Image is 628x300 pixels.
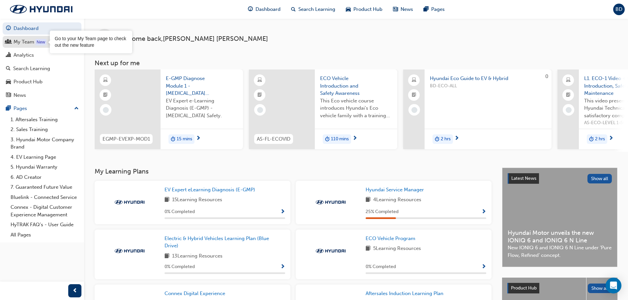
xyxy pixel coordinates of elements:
[8,124,81,135] a: 2. Sales Training
[55,36,127,48] div: Go to your My Team page to check out the new feature
[280,264,285,270] span: Show Progress
[366,245,371,253] span: book-icon
[366,186,427,194] a: Hyundai Service Manager
[508,173,612,184] a: Latest NewsShow all
[430,82,546,90] span: BD-ECO-ALL
[164,235,285,250] a: Electric & Hybrid Vehicles Learning Plan (Blue Drive)
[606,278,621,293] div: Open Intercom Messenger
[6,66,11,72] span: search-icon
[164,196,169,204] span: book-icon
[14,38,34,46] div: My Team
[6,93,11,98] span: news-icon
[566,107,572,113] span: learningRecordVerb_NONE-icon
[103,76,108,85] span: learningResourceType_ELEARNING-icon
[352,136,357,142] span: next-icon
[613,4,625,15] button: BD
[508,244,612,259] span: New IONIQ 6 and IONIQ 6 N Line under ‘Pure Flow, Refined’ concept.
[3,22,81,35] a: Dashboard
[280,263,285,271] button: Show Progress
[366,235,418,242] a: ECO Vehicle Program
[8,162,81,172] a: 5. Hyundai Warranty
[373,196,421,204] span: 4 Learning Resources
[341,3,388,16] a: car-iconProduct Hub
[411,107,417,113] span: learningRecordVerb_NONE-icon
[566,91,571,99] span: booktick-icon
[412,91,416,99] span: booktick-icon
[8,115,81,125] a: 1. Aftersales Training
[320,97,392,120] span: This Eco vehicle course introduces Hyundai's Eco vehicle family with a training video presentatio...
[3,2,79,16] img: Trak
[6,52,11,58] span: chart-icon
[95,69,243,149] a: EGMP-EVEXP-MOD1E-GMP Diagnose Module 1 - [MEDICAL_DATA] SafetyEV Expert e-Learning Diagnosis (E-G...
[313,248,349,254] img: Trak
[95,168,492,175] h3: My Learning Plans
[346,5,351,14] span: car-icon
[3,102,81,115] button: Pages
[103,135,150,143] span: EGMP-EVEXP-MOD1
[8,220,81,230] a: HyTRAK FAQ's - User Guide
[8,152,81,162] a: 4. EV Learning Page
[257,135,290,143] span: AS-FL-ECOVID
[366,290,446,297] a: Aftersales Induction Learning Plan
[481,208,486,216] button: Show Progress
[353,6,382,13] span: Product Hub
[366,208,399,216] span: 25 % Completed
[8,202,81,220] a: Connex - Digital Customer Experience Management
[615,6,622,13] span: BD
[14,51,34,59] div: Analytics
[255,6,281,13] span: Dashboard
[507,283,612,293] a: Product HubShow all
[14,78,43,86] div: Product Hub
[164,187,255,193] span: EV Expert eLearning Diagnosis (E-GMP)
[6,39,11,45] span: people-icon
[454,136,459,142] span: next-icon
[164,290,225,296] span: Connex Digital Experience
[331,135,349,143] span: 110 mins
[111,199,148,205] img: Trak
[248,5,253,14] span: guage-icon
[74,104,79,113] span: up-icon
[412,76,416,85] span: laptop-icon
[595,135,605,143] span: 2 hrs
[103,107,109,113] span: learningRecordVerb_NONE-icon
[431,6,445,13] span: Pages
[511,176,536,181] span: Latest News
[481,263,486,271] button: Show Progress
[35,39,46,45] div: Tooltip anchor
[403,69,552,149] a: 0Hyundai Eco Guide to EV & HybridBD-ECO-ALLduration-icon2 hrs
[84,59,628,67] h3: Next up for me
[291,5,296,14] span: search-icon
[280,208,285,216] button: Show Progress
[435,135,439,144] span: duration-icon
[589,135,594,144] span: duration-icon
[566,76,571,85] span: laptop-icon
[280,209,285,215] span: Show Progress
[286,3,341,16] a: search-iconSearch Learning
[418,3,450,16] a: pages-iconPages
[373,245,421,253] span: 5 Learning Resources
[366,196,371,204] span: book-icon
[298,6,335,13] span: Search Learning
[13,65,50,72] div: Search Learning
[166,75,238,97] span: E-GMP Diagnose Module 1 - [MEDICAL_DATA] Safety
[502,168,617,267] a: Latest NewsShow allHyundai Motor unveils the new IONIQ 6 and IONIQ 6 N LineNew IONIQ 6 and IONIQ ...
[14,105,27,112] div: Pages
[257,107,263,113] span: learningRecordVerb_NONE-icon
[6,106,11,112] span: pages-icon
[171,135,175,144] span: duration-icon
[103,91,108,99] span: booktick-icon
[196,136,201,142] span: next-icon
[249,69,397,149] a: AS-FL-ECOVIDECO Vehicle Introduction and Safety AwarenessThis Eco vehicle course introduces Hyund...
[164,263,195,271] span: 0 % Completed
[166,97,238,120] span: EV Expert e-Learning Diagnosis (E-GMP) - [MEDICAL_DATA] Safety.
[6,79,11,85] span: car-icon
[313,199,349,205] img: Trak
[8,135,81,152] a: 3. Hyundai Motor Company Brand
[3,36,81,48] a: My Team
[366,290,443,296] span: Aftersales Induction Learning Plan
[73,287,77,295] span: prev-icon
[609,136,613,142] span: next-icon
[164,235,269,249] span: Electric & Hybrid Vehicles Learning Plan (Blue Drive)
[393,5,398,14] span: news-icon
